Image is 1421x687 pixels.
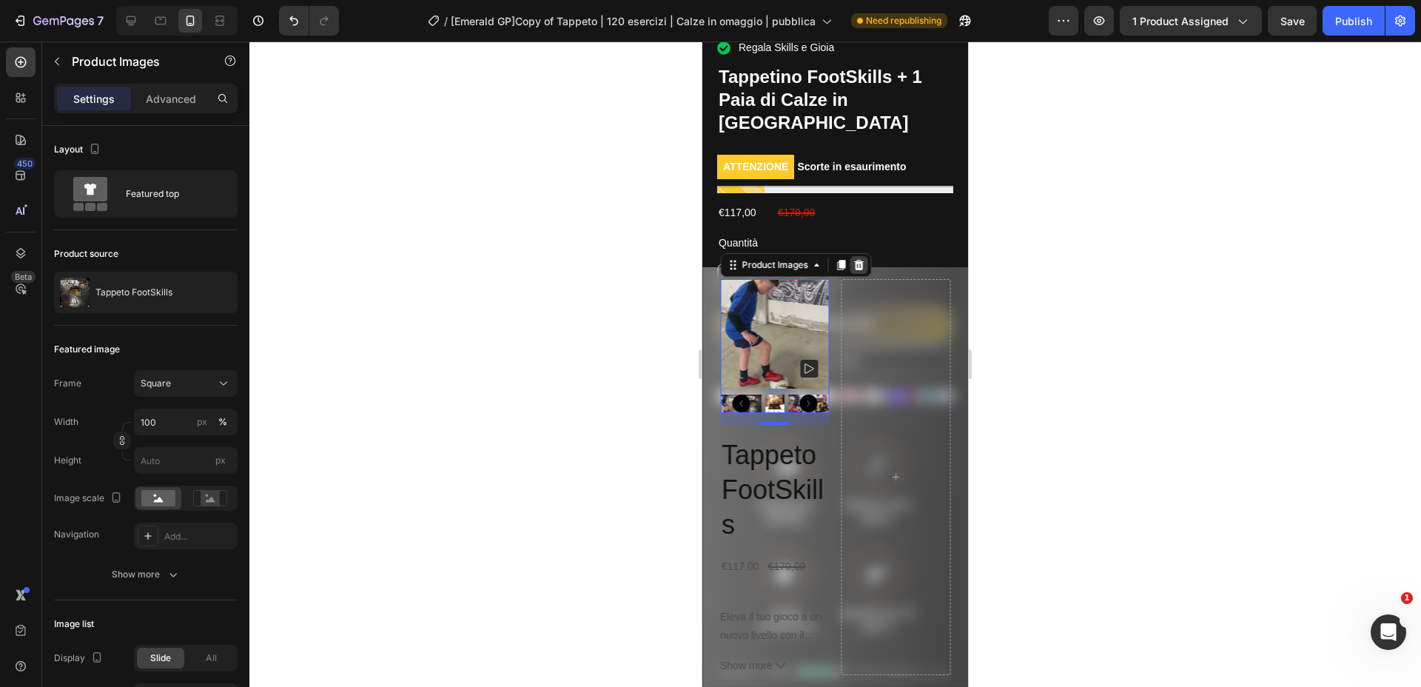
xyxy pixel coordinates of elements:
[12,50,243,366] div: If all is well now, please allow me to close this case ID:215471034012881for better management. A...
[1132,13,1229,29] span: 1 product assigned
[73,91,115,107] p: Settings
[11,271,36,283] div: Beta
[38,38,166,50] div: Dominio: [DOMAIN_NAME]
[1335,13,1372,29] div: Publish
[12,50,284,378] div: Kayle dice…
[72,7,124,19] h1: Operator
[232,6,260,34] button: Home
[54,343,120,356] div: Featured image
[24,59,231,147] div: If all is well now, please allow me to close this case ID: for better management. And of course, ...
[702,41,968,687] iframe: Design area
[16,192,249,211] p: Quantità
[60,278,90,307] img: product feature img
[15,161,74,182] div: €117,00
[54,454,81,467] label: Height
[6,6,110,36] button: 7
[54,415,78,429] label: Width
[54,528,99,541] div: Navigation
[54,617,94,631] div: Image list
[164,530,234,543] div: Add...
[165,87,246,97] div: Keyword (traffico)
[61,86,73,98] img: tab_domain_overview_orange.svg
[150,651,171,665] span: Slide
[78,87,113,97] div: Dominio
[12,455,284,503] div: Operator dice…
[15,113,204,138] p: Scorte in esaurimento
[1268,6,1317,36] button: Save
[54,377,81,390] label: Frame
[12,378,243,453] div: This ticket has been closed. Please feel free to open a new conversation if you have any other co...
[206,651,217,665] span: All
[15,22,251,95] h2: Tappetino FootSkills + 1 Paia di Calze in [GEOGRAPHIC_DATA]
[24,278,139,289] a: [URL][DOMAIN_NAME]
[215,455,226,466] span: px
[218,415,227,429] div: %
[41,24,73,36] div: v 4.0.25
[1401,592,1413,604] span: 1
[42,8,66,32] img: Profile image for Operator
[54,489,125,509] div: Image scale
[279,6,339,36] div: Undo/Redo
[74,161,251,182] div: €170,00
[146,91,196,107] p: Advanced
[214,413,232,431] button: px
[54,247,118,261] div: Product source
[134,447,238,474] input: px
[149,86,161,98] img: tab_keywords_by_traffic_grey.svg
[197,415,207,429] div: px
[54,649,106,668] div: Display
[1120,6,1262,36] button: 1 product assigned
[24,387,227,443] span: This ticket has been closed. Please feel free to open a new conversation if you have any other co...
[72,19,197,33] p: Anche il team può aiutarti
[38,89,147,101] b: 215471034012881
[134,409,238,435] input: px%
[10,6,38,34] button: go back
[24,464,231,493] div: Help [PERSON_NAME] understand how they’re doing:
[24,154,231,227] div: For security purposes, it is recommended to on your end when the support session is over.
[24,169,229,210] b: remove the existing GemPages Collaborator Access (if any)
[54,140,104,160] div: Layout
[444,13,448,29] span: /
[112,567,181,582] div: Show more
[24,38,36,50] img: website_grey.svg
[1323,6,1385,36] button: Publish
[134,370,238,397] button: Square
[193,413,211,431] button: %
[54,561,238,588] button: Show more
[12,378,284,455] div: Operator dice…
[14,158,36,170] div: 450
[12,455,243,502] div: Help [PERSON_NAME] understand how they’re doing:
[24,343,231,358] div: Kayle | GemPages Support team
[451,13,816,29] span: [Emerald GP]Copy of Tappeto | 120 esercizi | Calze in omaggio | pubblica
[24,24,36,36] img: logo_orange.svg
[15,113,92,138] mark: ATTENZIONE
[866,14,941,27] span: Need republishing
[260,6,286,33] div: Chiudi
[72,53,198,70] p: Product Images
[1371,614,1406,650] iframe: Intercom live chat
[141,377,171,390] span: Square
[95,287,172,298] p: Tappeto FootSkills
[97,12,104,30] p: 7
[126,177,216,211] div: Featured top
[24,292,231,321] div: So we hope that you wouldn't mind spending a minute on this small favor!
[1280,15,1305,27] span: Save
[24,234,231,278] div: And, we would love to have your feedback about your experience with GemPages.
[24,328,231,343] div: Kind regards.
